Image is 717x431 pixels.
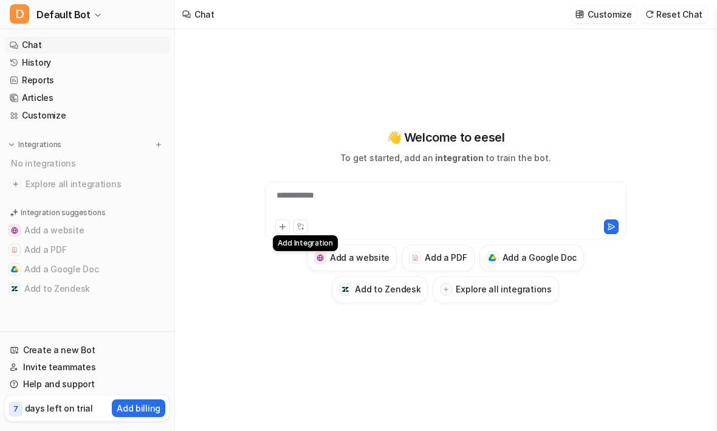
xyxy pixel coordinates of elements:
p: 7 [13,404,18,415]
button: Add a PDFAdd a PDF [5,240,170,260]
button: Add a websiteAdd a website [307,244,397,271]
p: Customize [588,8,631,21]
img: customize [575,10,584,19]
p: Integrations [18,140,61,150]
img: expand menu [7,140,16,149]
p: 👋 Welcome to eesel [386,128,505,147]
img: explore all integrations [10,178,22,190]
h3: Add to Zendesk [355,283,420,295]
h3: Add a PDF [425,251,467,264]
button: Add a Google DocAdd a Google Doc [5,260,170,279]
a: Explore all integrations [5,176,170,193]
img: Add a PDF [11,246,18,253]
button: Customize [572,5,636,23]
div: No integrations [7,153,170,173]
img: Add a website [317,254,324,262]
button: Reset Chat [642,5,707,23]
div: Chat [194,8,214,21]
button: Integrations [5,139,65,151]
button: Add billing [112,399,165,417]
img: Add to Zendesk [341,286,349,294]
h3: Add a Google Doc [503,251,577,264]
span: integration [435,153,483,163]
a: Create a new Bot [5,342,170,359]
button: Add to ZendeskAdd to Zendesk [332,276,428,303]
button: Add a Google DocAdd a Google Doc [479,244,585,271]
img: Add a Google Doc [11,266,18,273]
button: Add a websiteAdd a website [5,221,170,240]
img: reset [645,10,654,19]
a: Invite teammates [5,359,170,376]
h3: Add a website [330,251,389,264]
img: Add a PDF [411,254,419,261]
span: Explore all integrations [26,174,165,194]
a: Customize [5,107,170,124]
a: Help and support [5,376,170,393]
a: History [5,54,170,71]
span: Default Bot [36,6,91,23]
h3: Explore all integrations [456,283,551,295]
img: Add a Google Doc [489,254,496,261]
img: Add to Zendesk [11,285,18,292]
button: Add to ZendeskAdd to Zendesk [5,279,170,298]
a: Chat [5,36,170,53]
img: Add a website [11,227,18,234]
img: menu_add.svg [154,140,163,149]
p: To get started, add an to train the bot. [340,151,551,164]
div: Add Integration [273,235,338,251]
a: Reports [5,72,170,89]
p: days left on trial [25,402,93,415]
span: D [10,4,29,24]
p: Integration suggestions [21,207,105,218]
a: Articles [5,89,170,106]
button: Add a PDFAdd a PDF [402,244,474,271]
button: Explore all integrations [433,276,558,303]
p: Add billing [117,402,160,415]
